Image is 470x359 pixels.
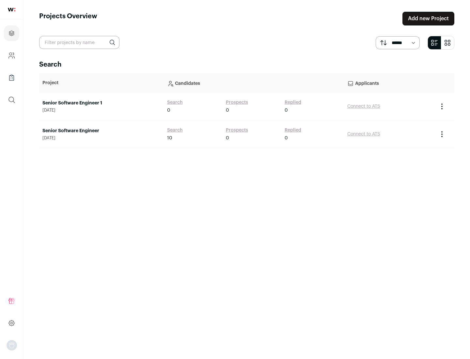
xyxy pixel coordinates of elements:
[167,107,170,114] span: 0
[347,76,431,89] p: Applicants
[39,36,119,49] input: Filter projects by name
[285,127,301,133] a: Replied
[42,135,161,141] span: [DATE]
[42,128,161,134] a: Senior Software Engineer
[285,107,288,114] span: 0
[438,102,446,110] button: Project Actions
[8,8,15,11] img: wellfound-shorthand-0d5821cbd27db2630d0214b213865d53afaa358527fdda9d0ea32b1df1b89c2c.svg
[438,130,446,138] button: Project Actions
[42,100,161,106] a: Senior Software Engineer 1
[402,12,454,25] a: Add new Project
[42,108,161,113] span: [DATE]
[42,80,161,86] p: Project
[347,132,380,136] a: Connect to ATS
[7,340,17,351] img: nopic.png
[347,104,380,109] a: Connect to ATS
[226,107,229,114] span: 0
[285,99,301,106] a: Replied
[226,99,248,106] a: Prospects
[167,99,183,106] a: Search
[167,127,183,133] a: Search
[4,25,19,41] a: Projects
[4,48,19,63] a: Company and ATS Settings
[226,135,229,141] span: 0
[167,76,341,89] p: Candidates
[167,135,172,141] span: 10
[7,340,17,351] button: Open dropdown
[226,127,248,133] a: Prospects
[39,60,454,69] h2: Search
[285,135,288,141] span: 0
[39,12,97,25] h1: Projects Overview
[4,70,19,86] a: Company Lists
